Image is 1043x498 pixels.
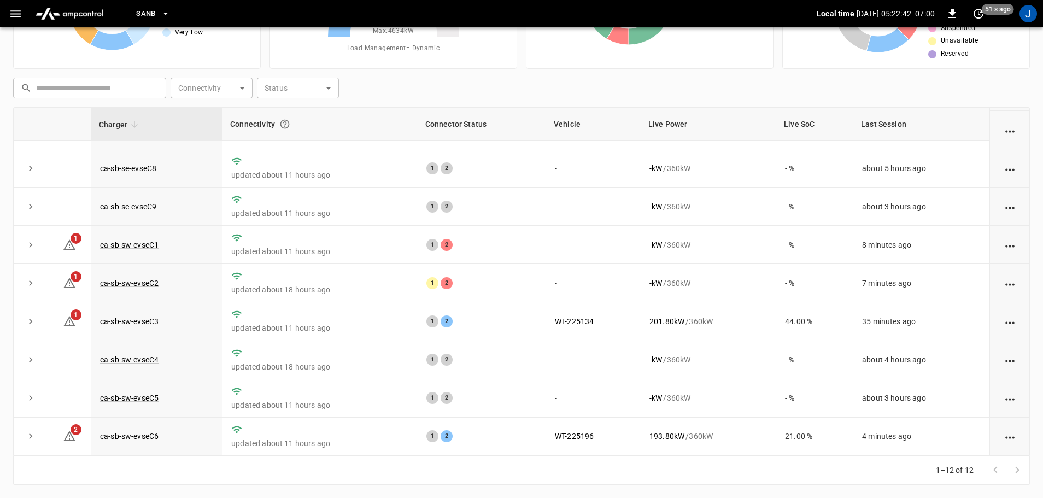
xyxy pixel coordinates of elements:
[857,8,935,19] p: [DATE] 05:22:42 -07:00
[22,390,39,406] button: expand row
[776,108,853,141] th: Live SoC
[546,149,641,188] td: -
[100,394,159,402] a: ca-sb-sw-evseC5
[941,49,969,60] span: Reserved
[853,341,989,379] td: about 4 hours ago
[63,431,76,440] a: 2
[426,162,438,174] div: 1
[230,114,410,134] div: Connectivity
[1003,163,1017,174] div: action cell options
[776,341,853,379] td: - %
[1003,431,1017,442] div: action cell options
[231,169,409,180] p: updated about 11 hours ago
[100,317,159,326] a: ca-sb-sw-evseC3
[1003,392,1017,403] div: action cell options
[231,284,409,295] p: updated about 18 hours ago
[982,4,1014,15] span: 51 s ago
[546,188,641,226] td: -
[441,392,453,404] div: 2
[175,27,203,38] span: Very Low
[100,202,156,211] a: ca-sb-se-evseC9
[776,226,853,264] td: - %
[649,239,767,250] div: / 360 kW
[776,149,853,188] td: - %
[275,114,295,134] button: Connection between the charger and our software.
[649,239,662,250] p: - kW
[100,432,159,441] a: ca-sb-sw-evseC6
[441,201,453,213] div: 2
[649,431,684,442] p: 193.80 kW
[1003,125,1017,136] div: action cell options
[22,198,39,215] button: expand row
[426,277,438,289] div: 1
[426,392,438,404] div: 1
[426,354,438,366] div: 1
[649,278,662,289] p: - kW
[71,271,81,282] span: 1
[426,315,438,327] div: 1
[31,3,108,24] img: ampcontrol.io logo
[441,277,453,289] div: 2
[63,278,76,287] a: 1
[546,264,641,302] td: -
[22,313,39,330] button: expand row
[132,3,174,25] button: SanB
[1003,239,1017,250] div: action cell options
[649,431,767,442] div: / 360 kW
[649,201,662,212] p: - kW
[970,5,987,22] button: set refresh interval
[936,465,974,476] p: 1–12 of 12
[22,160,39,177] button: expand row
[817,8,854,19] p: Local time
[136,8,156,20] span: SanB
[555,317,594,326] a: WT-225134
[100,241,159,249] a: ca-sb-sw-evseC1
[1003,316,1017,327] div: action cell options
[649,316,767,327] div: / 360 kW
[426,239,438,251] div: 1
[649,392,767,403] div: / 360 kW
[853,226,989,264] td: 8 minutes ago
[22,275,39,291] button: expand row
[546,108,641,141] th: Vehicle
[776,302,853,341] td: 44.00 %
[231,208,409,219] p: updated about 11 hours ago
[373,26,414,37] span: Max. 4634 kW
[426,201,438,213] div: 1
[649,163,767,174] div: / 360 kW
[63,240,76,249] a: 1
[546,379,641,418] td: -
[231,361,409,372] p: updated about 18 hours ago
[100,164,156,173] a: ca-sb-se-evseC8
[555,432,594,441] a: WT-225196
[776,188,853,226] td: - %
[776,264,853,302] td: - %
[231,246,409,257] p: updated about 11 hours ago
[63,317,76,325] a: 1
[1019,5,1037,22] div: profile-icon
[231,323,409,333] p: updated about 11 hours ago
[231,438,409,449] p: updated about 11 hours ago
[776,418,853,456] td: 21.00 %
[853,149,989,188] td: about 5 hours ago
[441,162,453,174] div: 2
[853,264,989,302] td: 7 minutes ago
[426,430,438,442] div: 1
[853,418,989,456] td: 4 minutes ago
[853,379,989,418] td: about 3 hours ago
[776,379,853,418] td: - %
[71,233,81,244] span: 1
[546,226,641,264] td: -
[441,430,453,442] div: 2
[418,108,546,141] th: Connector Status
[853,188,989,226] td: about 3 hours ago
[22,351,39,368] button: expand row
[1003,354,1017,365] div: action cell options
[649,354,662,365] p: - kW
[649,278,767,289] div: / 360 kW
[641,108,776,141] th: Live Power
[441,354,453,366] div: 2
[1003,278,1017,289] div: action cell options
[853,108,989,141] th: Last Session
[99,118,142,131] span: Charger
